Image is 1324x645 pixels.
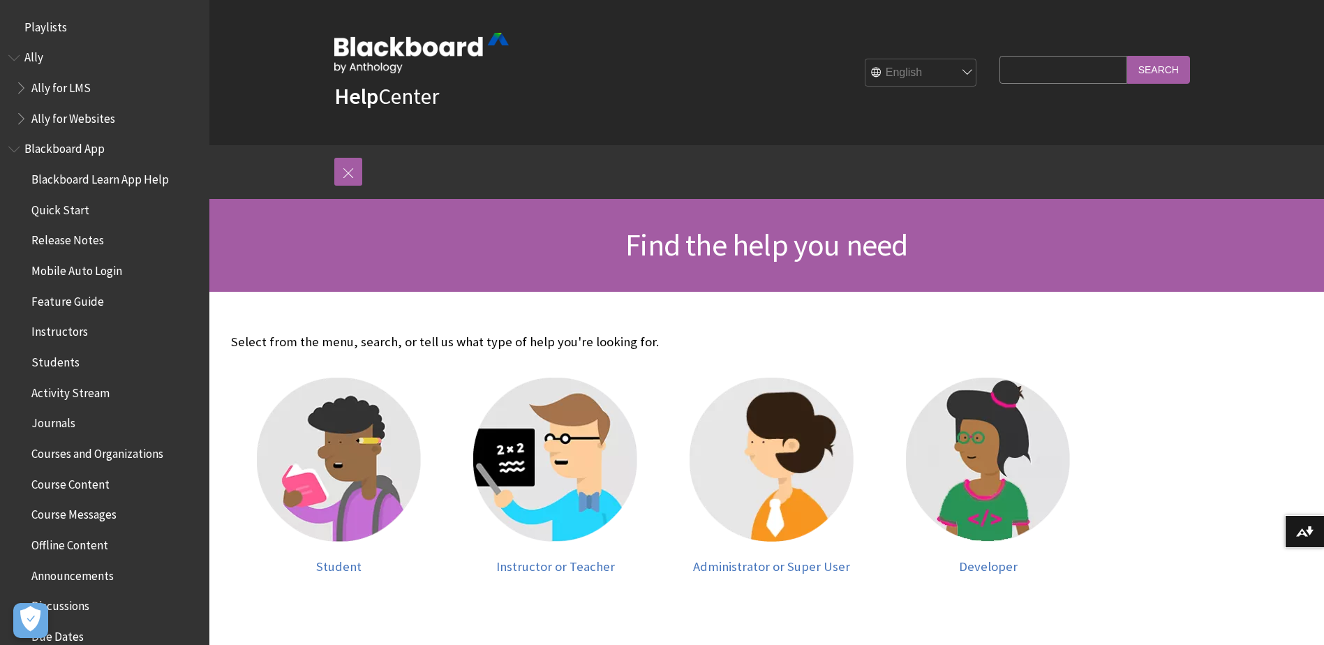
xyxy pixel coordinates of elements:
[31,229,104,248] span: Release Notes
[625,225,907,264] span: Find the help you need
[257,378,421,542] img: Student
[8,15,201,39] nav: Book outline for Playlists
[31,350,80,369] span: Students
[24,138,105,156] span: Blackboard App
[959,558,1018,574] span: Developer
[894,378,1083,574] a: Developer
[31,198,89,217] span: Quick Start
[316,558,362,574] span: Student
[31,442,163,461] span: Courses and Organizations
[13,603,48,638] button: Open Preferences
[24,46,43,65] span: Ally
[31,259,122,278] span: Mobile Auto Login
[31,625,84,644] span: Due Dates
[678,378,866,574] a: Administrator Administrator or Super User
[8,46,201,131] nav: Book outline for Anthology Ally Help
[334,82,378,110] strong: Help
[31,320,88,339] span: Instructors
[693,558,850,574] span: Administrator or Super User
[24,15,67,34] span: Playlists
[245,378,433,574] a: Student Student
[334,33,509,73] img: Blackboard by Anthology
[461,378,650,574] a: Instructor Instructor or Teacher
[231,333,1096,351] p: Select from the menu, search, or tell us what type of help you're looking for.
[865,59,977,87] select: Site Language Selector
[31,503,117,522] span: Course Messages
[31,533,108,552] span: Offline Content
[496,558,615,574] span: Instructor or Teacher
[31,381,110,400] span: Activity Stream
[31,107,115,126] span: Ally for Websites
[690,378,854,542] img: Administrator
[31,564,114,583] span: Announcements
[31,473,110,491] span: Course Content
[1127,56,1190,83] input: Search
[31,594,89,613] span: Discussions
[334,82,439,110] a: HelpCenter
[473,378,637,542] img: Instructor
[31,76,91,95] span: Ally for LMS
[31,412,75,431] span: Journals
[31,168,169,186] span: Blackboard Learn App Help
[31,290,104,309] span: Feature Guide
